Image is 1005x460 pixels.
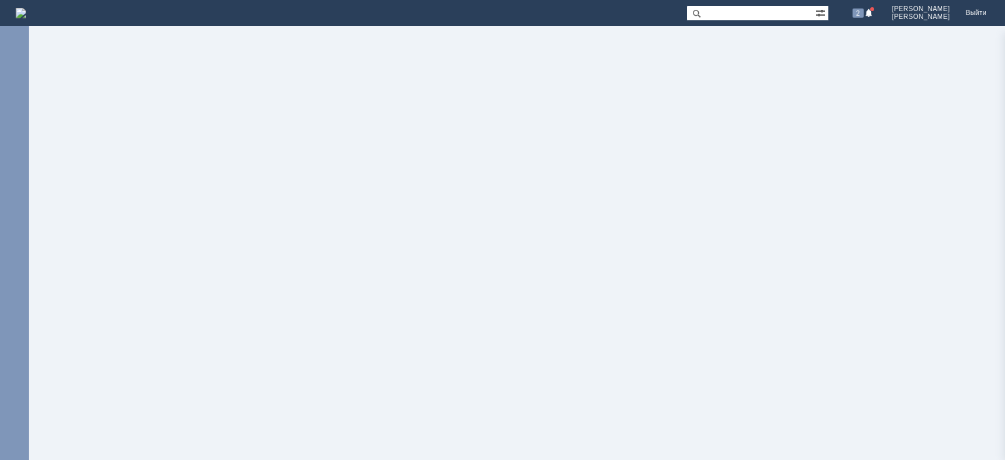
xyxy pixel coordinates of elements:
[815,6,828,18] span: Расширенный поиск
[892,13,950,21] span: [PERSON_NAME]
[853,9,864,18] span: 2
[16,8,26,18] img: logo
[892,5,950,13] span: [PERSON_NAME]
[16,8,26,18] a: Перейти на домашнюю страницу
